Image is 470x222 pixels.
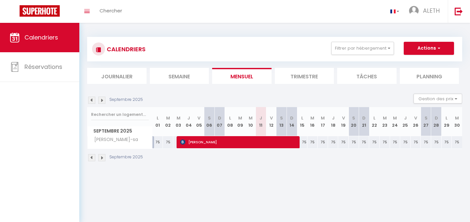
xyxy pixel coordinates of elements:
[307,107,318,136] th: 16
[349,107,359,136] th: 20
[352,115,355,121] abbr: S
[442,107,452,136] th: 29
[238,115,242,121] abbr: M
[297,107,307,136] th: 15
[204,107,215,136] th: 06
[337,68,397,84] li: Tâches
[421,107,431,136] th: 27
[266,107,276,136] th: 12
[100,7,122,14] span: Chercher
[208,115,211,121] abbr: S
[338,136,349,148] div: 75
[177,115,180,121] abbr: M
[349,136,359,148] div: 75
[328,136,338,148] div: 75
[404,115,407,121] abbr: J
[307,136,318,148] div: 75
[414,94,462,103] button: Gestion des prix
[310,115,314,121] abbr: M
[212,68,272,84] li: Mensuel
[301,115,303,121] abbr: L
[431,107,442,136] th: 28
[245,107,256,136] th: 10
[290,115,293,121] abbr: D
[393,115,397,121] abbr: M
[455,7,463,15] img: logout
[414,115,417,121] abbr: V
[225,107,235,136] th: 08
[452,136,462,148] div: 75
[20,5,60,17] img: Super Booking
[24,33,58,41] span: Calendriers
[87,68,147,84] li: Journalier
[280,115,283,121] abbr: S
[173,107,184,136] th: 03
[235,107,245,136] th: 09
[421,136,431,148] div: 75
[425,115,428,121] abbr: S
[259,115,262,121] abbr: J
[331,42,394,55] button: Filtrer par hébergement
[153,107,163,136] th: 01
[218,115,221,121] abbr: D
[342,115,345,121] abbr: V
[369,107,380,136] th: 22
[276,107,287,136] th: 13
[153,136,163,148] div: 75
[411,136,421,148] div: 75
[400,107,411,136] th: 25
[383,115,387,121] abbr: M
[431,136,442,148] div: 75
[400,136,411,148] div: 75
[321,115,325,121] abbr: M
[194,107,204,136] th: 05
[109,154,143,160] p: Septembre 2025
[318,136,328,148] div: 75
[197,115,200,121] abbr: V
[338,107,349,136] th: 19
[105,42,146,56] h3: CALENDRIERS
[5,3,25,22] button: Ouvrir le widget de chat LiveChat
[318,107,328,136] th: 17
[91,109,149,120] input: Rechercher un logement...
[157,115,159,121] abbr: L
[359,107,369,136] th: 21
[229,115,231,121] abbr: L
[455,115,459,121] abbr: M
[380,107,390,136] th: 23
[275,68,334,84] li: Trimestre
[183,107,194,136] th: 04
[24,63,62,71] span: Réservations
[390,136,400,148] div: 75
[373,115,375,121] abbr: L
[270,115,273,121] abbr: V
[452,107,462,136] th: 30
[442,136,452,148] div: 75
[409,6,419,16] img: ...
[187,115,190,121] abbr: J
[380,136,390,148] div: 75
[163,136,173,148] div: 75
[180,136,299,148] span: [PERSON_NAME]
[87,126,152,136] span: Septembre 2025
[214,107,225,136] th: 07
[88,136,140,143] span: [PERSON_NAME]-sa
[400,68,459,84] li: Planning
[359,136,369,148] div: 75
[369,136,380,148] div: 75
[109,97,143,103] p: Septembre 2025
[446,115,447,121] abbr: L
[390,107,400,136] th: 24
[404,42,454,55] button: Actions
[150,68,209,84] li: Semaine
[435,115,438,121] abbr: D
[328,107,338,136] th: 18
[332,115,335,121] abbr: J
[362,115,366,121] abbr: D
[256,107,266,136] th: 11
[297,136,307,148] div: 75
[287,107,297,136] th: 14
[249,115,253,121] abbr: M
[411,107,421,136] th: 26
[423,7,440,15] span: ALETH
